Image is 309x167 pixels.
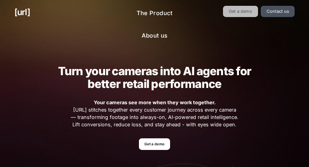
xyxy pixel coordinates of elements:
[135,28,174,43] a: About us
[139,138,170,150] a: Get a demo
[94,100,216,105] strong: Your cameras see more when they work together.
[223,6,258,17] a: Get a demo
[261,6,295,17] a: Contact us
[47,65,262,90] h2: Turn your cameras into AI agents for better retail performance
[70,99,239,129] span: [URL] stitches together every customer journey across every camera — transforming footage into al...
[130,6,179,21] a: The Product
[14,6,30,19] a: [URL]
